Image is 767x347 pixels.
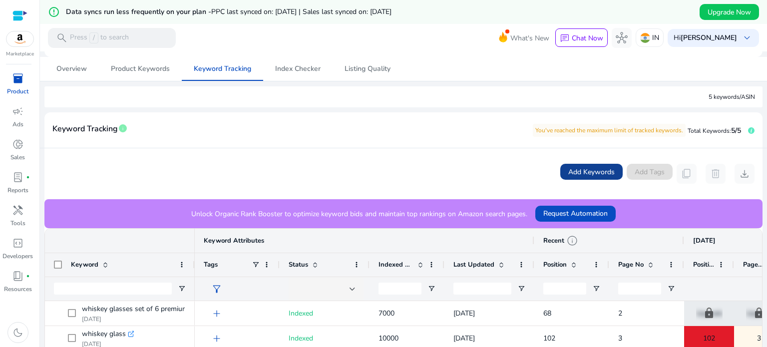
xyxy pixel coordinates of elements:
p: Tools [10,219,25,228]
span: add [211,308,223,320]
button: hub [612,28,632,48]
input: Page No Filter Input [618,283,661,295]
span: handyman [12,204,24,216]
input: Last Updated Filter Input [453,283,511,295]
span: lab_profile [12,171,24,183]
span: 7000 [379,309,394,318]
button: Request Automation [535,206,616,222]
p: Chat Now [572,33,603,43]
span: Product Keywords [111,65,170,72]
span: keyboard_arrow_down [741,32,753,44]
span: 3 [618,334,622,343]
p: Unlock Organic Rank Booster to optimize keyword bids and maintain top rankings on Amazon search p... [191,209,527,219]
span: Keyword Attributes [204,236,264,245]
p: Product [7,87,28,96]
span: hub [616,32,628,44]
p: Upgrade [696,303,723,324]
button: chatChat Now [555,28,608,47]
span: fiber_manual_record [26,274,30,278]
p: Sales [10,153,25,162]
button: download [735,164,755,184]
img: amazon.svg [6,31,33,46]
p: Ads [12,120,23,129]
span: Overview [56,65,87,72]
span: Keyword Tracking [52,120,118,138]
span: 10000 [379,334,398,343]
mat-icon: error_outline [48,6,60,18]
span: code_blocks [12,237,24,249]
span: dark_mode [12,327,24,339]
span: search [56,32,68,44]
span: Index Checker [275,65,321,72]
p: You've reached the maximum limit of tracked keywords. [533,124,686,137]
p: Reports [7,186,28,195]
button: Add Keywords [560,164,623,180]
span: / [89,32,98,43]
button: Upgrade Now [700,4,759,20]
span: Last Updated [453,260,494,269]
p: [DATE] [82,315,185,323]
button: Open Filter Menu [178,285,186,293]
span: inventory_2 [12,72,24,84]
span: PPC last synced on: [DATE] | Sales last synced on: [DATE] [211,7,391,16]
span: Request Automation [543,208,608,219]
p: Hi [674,34,737,41]
input: Indexed Products Filter Input [379,283,421,295]
span: Indexed [289,334,313,343]
button: Open Filter Menu [592,285,600,293]
span: 2 [618,309,622,318]
span: Listing Quality [345,65,390,72]
span: fiber_manual_record [26,175,30,179]
span: donut_small [12,138,24,150]
span: download [739,168,751,180]
b: [PERSON_NAME] [681,33,737,42]
span: Total Keywords: [688,127,731,135]
span: 68 [543,309,551,318]
h5: Data syncs run less frequently on your plan - [66,8,391,16]
span: [DATE] [693,236,716,245]
span: filter_alt [211,283,223,295]
span: chat [560,33,570,43]
span: add [211,333,223,345]
span: Page No [618,260,644,269]
p: Developers [2,252,33,261]
span: 5/5 [731,126,741,135]
button: Open Filter Menu [427,285,435,293]
span: Keyword [71,260,98,269]
span: Position [693,260,714,269]
span: whiskey glasses set of 6 premium [82,302,188,316]
span: Page No [743,260,764,269]
span: [DATE] [453,334,475,343]
span: Position [543,260,567,269]
span: Indexed [289,309,313,318]
span: [DATE] [453,309,475,318]
span: Indexed Products [379,260,413,269]
span: campaign [12,105,24,117]
button: Open Filter Menu [667,285,675,293]
span: info [566,235,578,247]
span: Tags [204,260,218,269]
span: What's New [510,29,549,47]
button: Open Filter Menu [517,285,525,293]
span: info [118,123,128,133]
div: Recent [543,235,578,247]
span: whiskey glass [82,327,126,341]
span: Add Keywords [568,167,615,177]
img: in.svg [640,33,650,43]
span: Upgrade Now [708,7,751,17]
input: Position Filter Input [543,283,586,295]
span: 102 [543,334,555,343]
span: Keyword Tracking [194,65,251,72]
span: book_4 [12,270,24,282]
p: Press to search [70,32,129,43]
div: 5 keywords/ASIN [709,92,755,101]
span: Status [289,260,308,269]
p: Resources [4,285,32,294]
input: Keyword Filter Input [54,283,172,295]
p: IN [652,29,659,46]
p: Marketplace [6,50,34,58]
